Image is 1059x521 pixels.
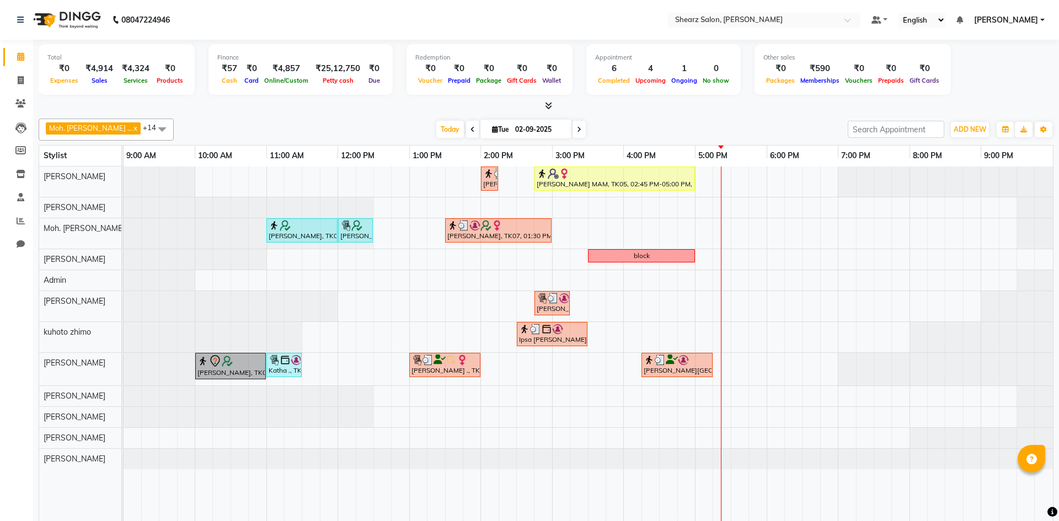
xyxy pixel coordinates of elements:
[268,220,336,241] div: [PERSON_NAME], TK06, 11:00 AM-12:00 PM, Haircut By Sr.Stylist - [DEMOGRAPHIC_DATA]
[875,77,907,84] span: Prepaids
[643,355,712,375] div: [PERSON_NAME][GEOGRAPHIC_DATA], 04:15 PM-05:15 PM, Haircut By Master Stylist- [DEMOGRAPHIC_DATA]
[668,62,700,75] div: 1
[696,148,730,164] a: 5:00 PM
[848,121,944,138] input: Search Appointment
[798,77,842,84] span: Memberships
[47,53,186,62] div: Total
[44,391,105,401] span: [PERSON_NAME]
[311,62,365,75] div: ₹25,12,750
[410,355,479,375] div: [PERSON_NAME] ., TK01, 01:00 PM-02:00 PM, Haircut By Master Stylist- [DEMOGRAPHIC_DATA]
[633,62,668,75] div: 4
[44,151,67,160] span: Stylist
[624,148,659,164] a: 4:00 PM
[47,77,81,84] span: Expenses
[415,62,445,75] div: ₹0
[44,412,105,422] span: [PERSON_NAME]
[700,62,732,75] div: 0
[121,4,170,35] b: 08047224946
[242,77,261,84] span: Card
[415,53,564,62] div: Redemption
[143,123,164,132] span: +14
[504,77,539,84] span: Gift Cards
[49,123,132,132] span: Moh. [PERSON_NAME] ...
[217,62,242,75] div: ₹57
[838,148,873,164] a: 7:00 PM
[798,62,842,75] div: ₹590
[595,77,633,84] span: Completed
[320,77,356,84] span: Petty cash
[445,62,473,75] div: ₹0
[124,148,159,164] a: 9:00 AM
[44,223,132,233] span: Moh. [PERSON_NAME] ...
[1013,477,1048,510] iframe: chat widget
[81,62,117,75] div: ₹4,914
[767,148,802,164] a: 6:00 PM
[482,168,497,189] div: [PERSON_NAME], TK09, 02:00 PM-02:15 PM, Eyebrow threading
[842,77,875,84] span: Vouchers
[907,77,942,84] span: Gift Cards
[196,355,265,378] div: [PERSON_NAME], TK04, 10:00 AM-11:00 AM, Haircut By Master Stylist- [DEMOGRAPHIC_DATA]
[44,171,105,181] span: [PERSON_NAME]
[473,62,504,75] div: ₹0
[763,53,942,62] div: Other sales
[338,148,377,164] a: 12:00 PM
[763,62,798,75] div: ₹0
[242,62,261,75] div: ₹0
[539,77,564,84] span: Wallet
[842,62,875,75] div: ₹0
[981,148,1016,164] a: 9:00 PM
[954,125,986,133] span: ADD NEW
[195,148,235,164] a: 10:00 AM
[481,148,516,164] a: 2:00 PM
[44,327,91,337] span: kuhoto zhimo
[339,220,372,241] div: [PERSON_NAME], TK06, 12:00 PM-12:30 PM, Sr. [PERSON_NAME] crafting
[445,77,473,84] span: Prepaid
[44,358,105,368] span: [PERSON_NAME]
[512,121,567,138] input: 2025-09-02
[518,324,586,345] div: Ipsa [PERSON_NAME] ., TK08, 02:30 PM-03:30 PM, Premium bombshell pedicure
[47,62,81,75] div: ₹0
[907,62,942,75] div: ₹0
[410,148,445,164] a: 1:00 PM
[44,454,105,464] span: [PERSON_NAME]
[217,53,384,62] div: Finance
[89,77,110,84] span: Sales
[44,254,105,264] span: [PERSON_NAME]
[261,77,311,84] span: Online/Custom
[634,251,650,261] div: block
[875,62,907,75] div: ₹0
[974,14,1038,26] span: [PERSON_NAME]
[595,53,732,62] div: Appointment
[267,148,307,164] a: 11:00 AM
[44,296,105,306] span: [PERSON_NAME]
[366,77,383,84] span: Due
[910,148,945,164] a: 8:00 PM
[595,62,633,75] div: 6
[700,77,732,84] span: No show
[261,62,311,75] div: ₹4,857
[154,77,186,84] span: Products
[473,77,504,84] span: Package
[121,77,151,84] span: Services
[44,433,105,443] span: [PERSON_NAME]
[539,62,564,75] div: ₹0
[536,293,569,314] div: [PERSON_NAME], TK07, 02:45 PM-03:15 PM, Eyebrow threading,Upperlip threading
[132,123,137,132] a: x
[44,275,66,285] span: Admin
[668,77,700,84] span: Ongoing
[117,62,154,75] div: ₹4,324
[28,4,104,35] img: logo
[633,77,668,84] span: Upcoming
[446,220,550,241] div: [PERSON_NAME], TK07, 01:30 PM-03:00 PM, Touch-up 2 inch - Majirel
[365,62,384,75] div: ₹0
[44,202,105,212] span: [PERSON_NAME]
[536,168,694,189] div: [PERSON_NAME] MAM, TK05, 02:45 PM-05:00 PM, Cirepil Roll On Wax,[PERSON_NAME] essential Mineral f...
[436,121,464,138] span: Today
[489,125,512,133] span: Tue
[553,148,587,164] a: 3:00 PM
[763,77,798,84] span: Packages
[268,355,301,375] div: Katha ., TK02, 11:00 AM-11:30 AM, Kerastase Fusion dose Treatment
[504,62,539,75] div: ₹0
[415,77,445,84] span: Voucher
[154,62,186,75] div: ₹0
